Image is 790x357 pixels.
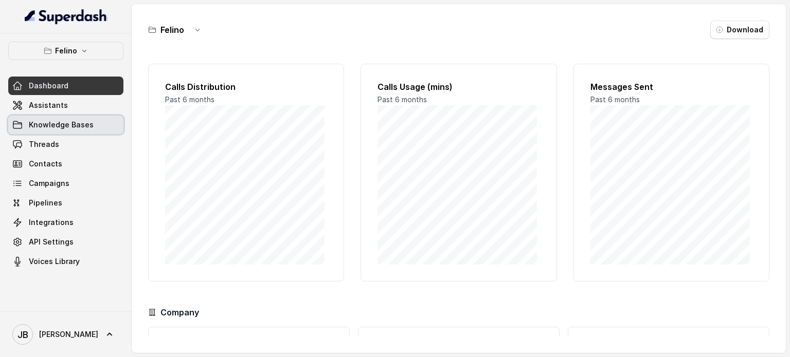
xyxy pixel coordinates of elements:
h3: Felino [160,24,184,36]
text: JB [17,329,28,340]
a: Contacts [8,155,123,173]
span: [PERSON_NAME] [39,329,98,340]
span: Campaigns [29,178,69,189]
a: Knowledge Bases [8,116,123,134]
h3: Calls [157,335,341,348]
button: Felino [8,42,123,60]
button: Download [710,21,769,39]
a: [PERSON_NAME] [8,320,123,349]
img: light.svg [25,8,107,25]
h2: Messages Sent [590,81,752,93]
span: Past 6 months [378,95,427,104]
h2: Calls Distribution [165,81,327,93]
a: Voices Library [8,252,123,271]
a: Dashboard [8,77,123,95]
span: Pipelines [29,198,62,208]
a: Campaigns [8,174,123,193]
h3: Workspaces [577,335,761,348]
span: Voices Library [29,256,80,267]
span: Past 6 months [590,95,640,104]
span: API Settings [29,237,74,247]
span: Knowledge Bases [29,120,94,130]
h3: Messages [367,335,551,348]
a: Assistants [8,96,123,115]
span: Past 6 months [165,95,214,104]
h2: Calls Usage (mins) [378,81,540,93]
span: Integrations [29,217,74,228]
span: Contacts [29,159,62,169]
a: Pipelines [8,194,123,212]
p: Felino [55,45,77,57]
h3: Company [160,306,199,318]
a: Threads [8,135,123,154]
span: Assistants [29,100,68,110]
span: Dashboard [29,81,68,91]
a: Integrations [8,213,123,232]
span: Threads [29,139,59,149]
a: API Settings [8,233,123,251]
